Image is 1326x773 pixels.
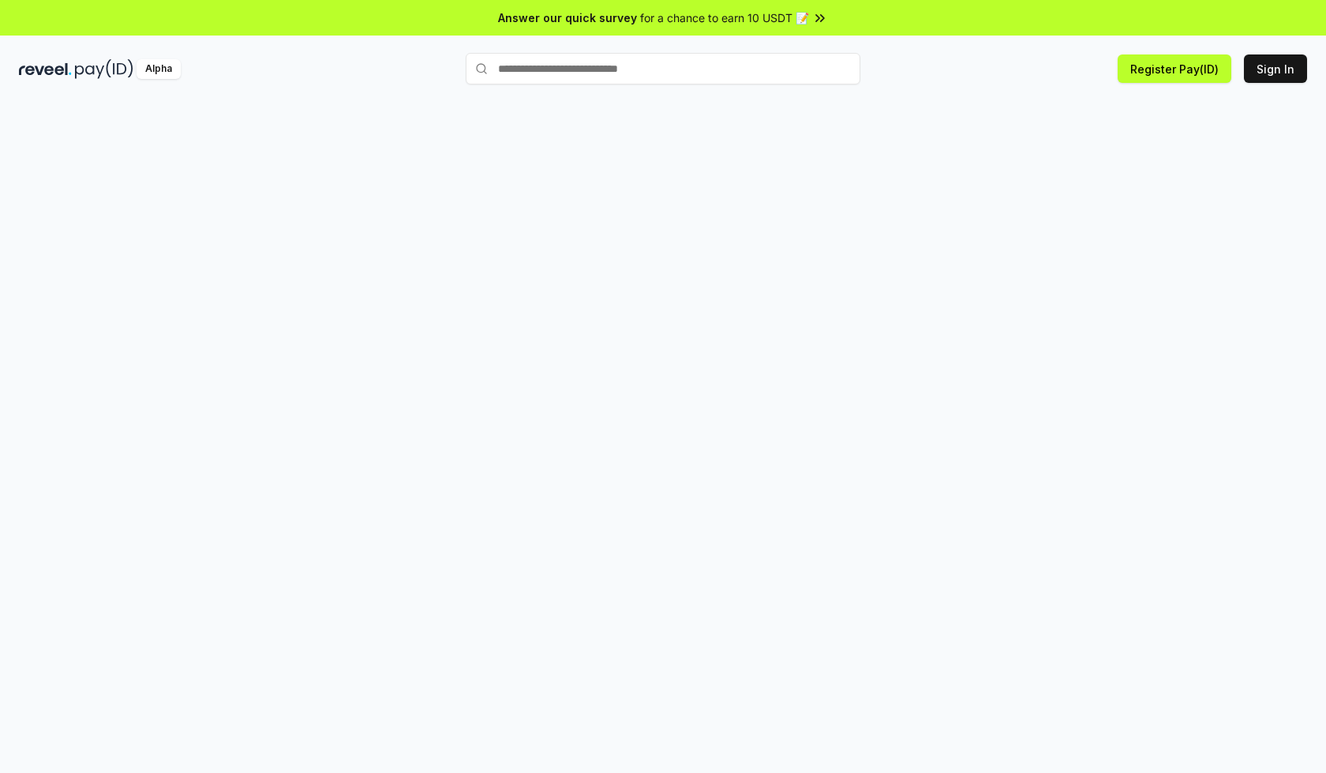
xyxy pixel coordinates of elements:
[1244,54,1307,83] button: Sign In
[75,59,133,79] img: pay_id
[19,59,72,79] img: reveel_dark
[640,9,809,26] span: for a chance to earn 10 USDT 📝
[1118,54,1231,83] button: Register Pay(ID)
[137,59,181,79] div: Alpha
[498,9,637,26] span: Answer our quick survey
